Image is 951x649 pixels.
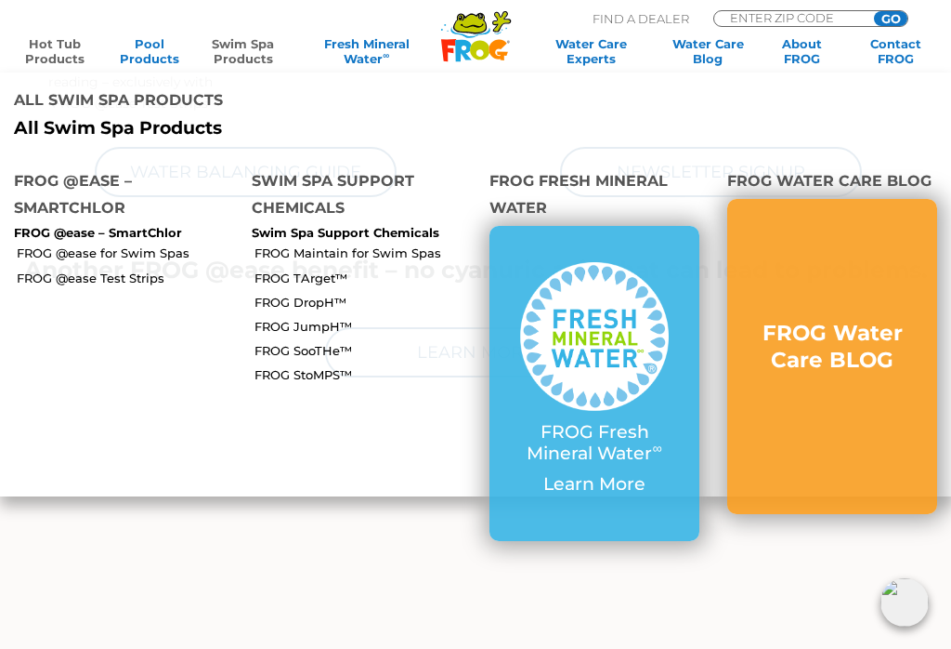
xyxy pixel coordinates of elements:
h4: Swim Spa Support Chemicals [252,167,462,226]
a: FROG SooTHe™ [254,342,475,359]
p: FROG Fresh Mineral Water [520,422,669,465]
a: AboutFROG [765,36,839,66]
input: GO [874,11,907,26]
input: Zip Code Form [728,11,853,24]
h4: All Swim Spa Products [14,86,462,118]
a: FROG TArget™ [254,270,475,286]
p: Learn More [520,474,669,496]
a: Water CareBlog [671,36,745,66]
a: Water CareExperts [532,36,650,66]
a: FROG JumpH™ [254,318,475,335]
a: FROG @ease for Swim Spas [17,245,238,261]
a: FROG Water Care BLOG [758,320,906,394]
p: Find A Dealer [593,10,689,27]
a: FROG StoMPS™ [254,366,475,383]
a: FROG DropH™ [254,294,475,311]
h4: FROG Water Care BLOG [727,167,937,199]
a: All Swim Spa Products [14,118,462,139]
h4: FROG @ease – SmartChlor [14,167,224,226]
a: Fresh MineralWater∞ [301,36,433,66]
a: ContactFROG [859,36,932,66]
a: FROG Fresh Mineral Water∞ Learn More [520,262,669,504]
a: FROG Maintain for Swim Spas [254,245,475,261]
a: Swim SpaProducts [206,36,280,66]
h4: FROG Fresh Mineral Water [489,167,699,226]
p: FROG @ease – SmartChlor [14,226,224,241]
a: FROG @ease Test Strips [17,270,238,286]
a: Hot TubProducts [19,36,92,66]
img: openIcon [880,578,929,627]
a: Swim Spa Support Chemicals [252,225,439,240]
sup: ∞ [383,50,389,60]
a: PoolProducts [112,36,186,66]
sup: ∞ [652,440,661,457]
h3: FROG Water Care BLOG [758,320,906,376]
